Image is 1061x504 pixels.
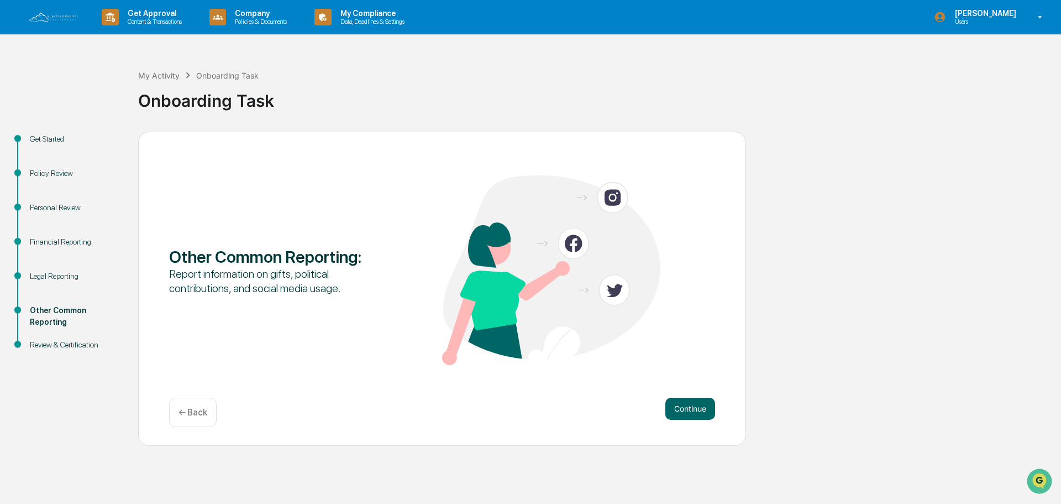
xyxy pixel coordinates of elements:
p: Users [946,18,1022,25]
p: How can we help? [11,23,201,41]
a: Powered byPylon [78,187,134,196]
span: Data Lookup [22,160,70,172]
div: Personal Review [30,202,120,214]
div: 🗄️ [80,141,89,149]
div: 🔎 [11,162,20,170]
div: Onboarding Task [138,82,1055,111]
button: Continue [665,398,715,420]
p: My Compliance [332,9,410,18]
div: Policy Review [30,168,120,179]
span: Attestations [91,139,137,150]
div: Start new chat [38,85,181,96]
p: Data, Deadlines & Settings [332,18,410,25]
a: 🗄️Attestations [76,135,141,155]
p: Policies & Documents [226,18,292,25]
div: Legal Reporting [30,271,120,282]
p: Company [226,9,292,18]
p: ← Back [178,407,207,418]
p: Content & Transactions [119,18,187,25]
img: 1746055101610-c473b297-6a78-478c-a979-82029cc54cd1 [11,85,31,105]
span: Pylon [110,188,134,196]
div: My Activity [138,71,180,80]
p: Get Approval [119,9,187,18]
div: 🖐️ [11,141,20,149]
div: Report information on gifts, political contributions, and social media usage. [169,267,387,295]
div: Other Common Reporting : [169,247,387,267]
p: [PERSON_NAME] [946,9,1022,18]
iframe: Open customer support [1026,467,1055,497]
div: Review & Certification [30,339,120,351]
img: Other Common Reporting [442,175,660,365]
a: 🔎Data Lookup [7,156,74,176]
img: logo [27,11,80,23]
div: Financial Reporting [30,236,120,248]
div: Get Started [30,133,120,145]
div: Onboarding Task [196,71,259,80]
div: Other Common Reporting [30,305,120,328]
button: Start new chat [188,88,201,101]
div: We're available if you need us! [38,96,140,105]
span: Preclearance [22,139,71,150]
a: 🖐️Preclearance [7,135,76,155]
